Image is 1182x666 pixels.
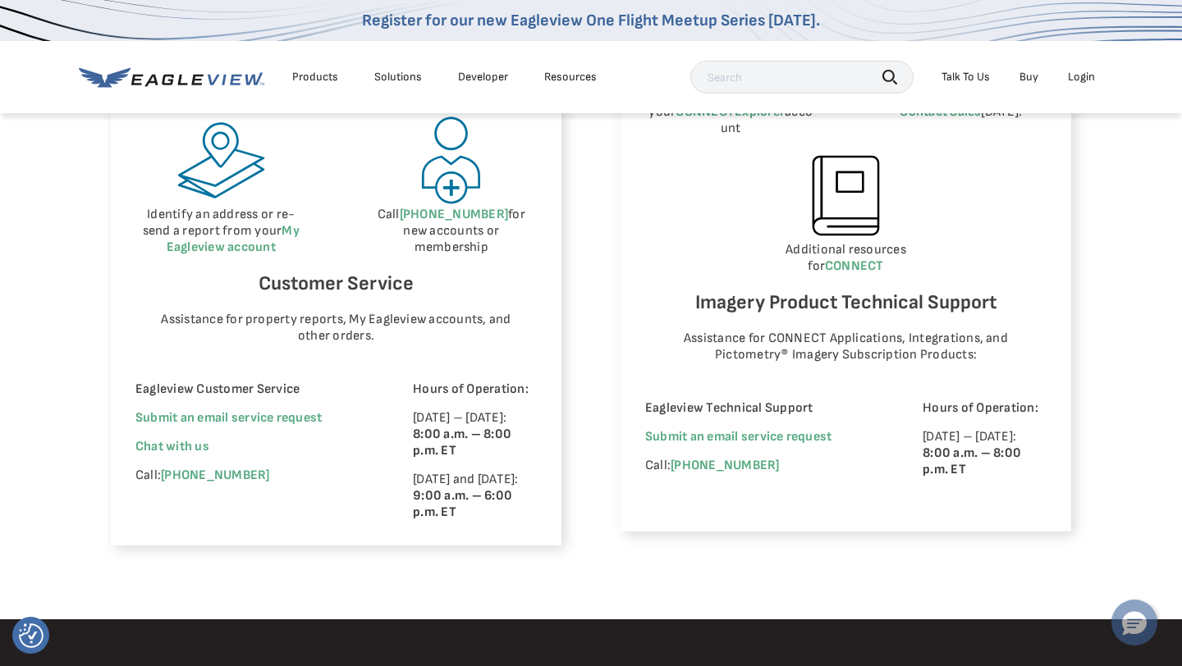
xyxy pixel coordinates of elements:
[458,70,508,84] a: Developer
[690,61,914,94] input: Search
[1019,70,1038,84] a: Buy
[413,472,537,521] p: [DATE] and [DATE]:
[923,400,1047,417] p: Hours of Operation:
[413,427,511,458] strong: 8:00 a.m. – 8:00 p.m. ET
[671,458,779,473] a: [PHONE_NUMBER]
[135,468,368,484] p: Call:
[413,488,512,520] strong: 9:00 a.m. – 6:00 p.m. ET
[544,70,597,84] div: Resources
[941,70,990,84] div: Talk To Us
[413,410,537,459] p: [DATE] – [DATE]:
[19,623,44,648] img: Revisit consent button
[1111,600,1157,645] button: Hello, have a question? Let’s chat.
[292,70,338,84] div: Products
[413,381,537,398] p: Hours of Operation:
[135,381,368,398] p: Eagleview Customer Service
[167,223,300,255] a: My Eagleview account
[19,623,44,648] button: Consent Preferences
[152,312,521,344] p: Assistance for property reports, My Eagleview accounts, and other orders.
[135,268,537,299] h6: Customer Service
[900,104,981,120] a: Contact Sales
[161,468,269,483] a: [PHONE_NUMBER]
[645,458,877,474] p: Call:
[1068,70,1095,84] div: Login
[366,207,538,256] p: Call for new accounts or membership
[645,400,877,417] p: Eagleview Technical Support
[676,104,785,120] a: CONNECTExplorer
[135,410,322,426] a: Submit an email service request
[662,331,1031,363] p: Assistance for CONNECT Applications, Integrations, and Pictometry® Imagery Subscription Products:
[135,207,307,256] p: Identify an address or re-send a report from your
[923,429,1047,478] p: [DATE] – [DATE]:
[645,429,832,445] a: Submit an email service request
[362,11,820,30] a: Register for our new Eagleview One Flight Meetup Series [DATE].
[645,287,1047,318] h6: Imagery Product Technical Support
[645,242,1047,275] p: Additional resources for
[825,258,884,274] a: CONNECT
[923,445,1021,477] strong: 8:00 a.m. – 8:00 p.m. ET
[400,207,508,222] a: [PHONE_NUMBER]
[135,439,209,454] span: Chat with us
[374,70,422,84] div: Solutions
